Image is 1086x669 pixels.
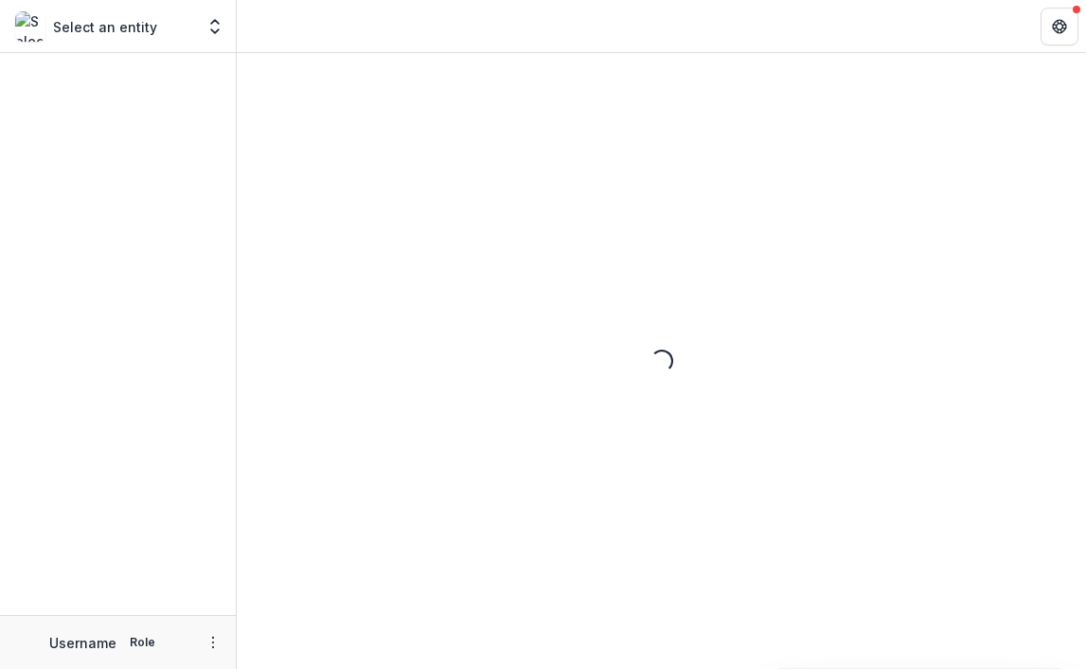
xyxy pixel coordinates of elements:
button: Get Help [1041,8,1078,45]
p: Select an entity [53,17,157,37]
img: Select an entity [15,11,45,42]
p: Username [49,633,116,653]
button: More [202,631,224,654]
button: Open entity switcher [202,8,228,45]
p: Role [124,634,161,651]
